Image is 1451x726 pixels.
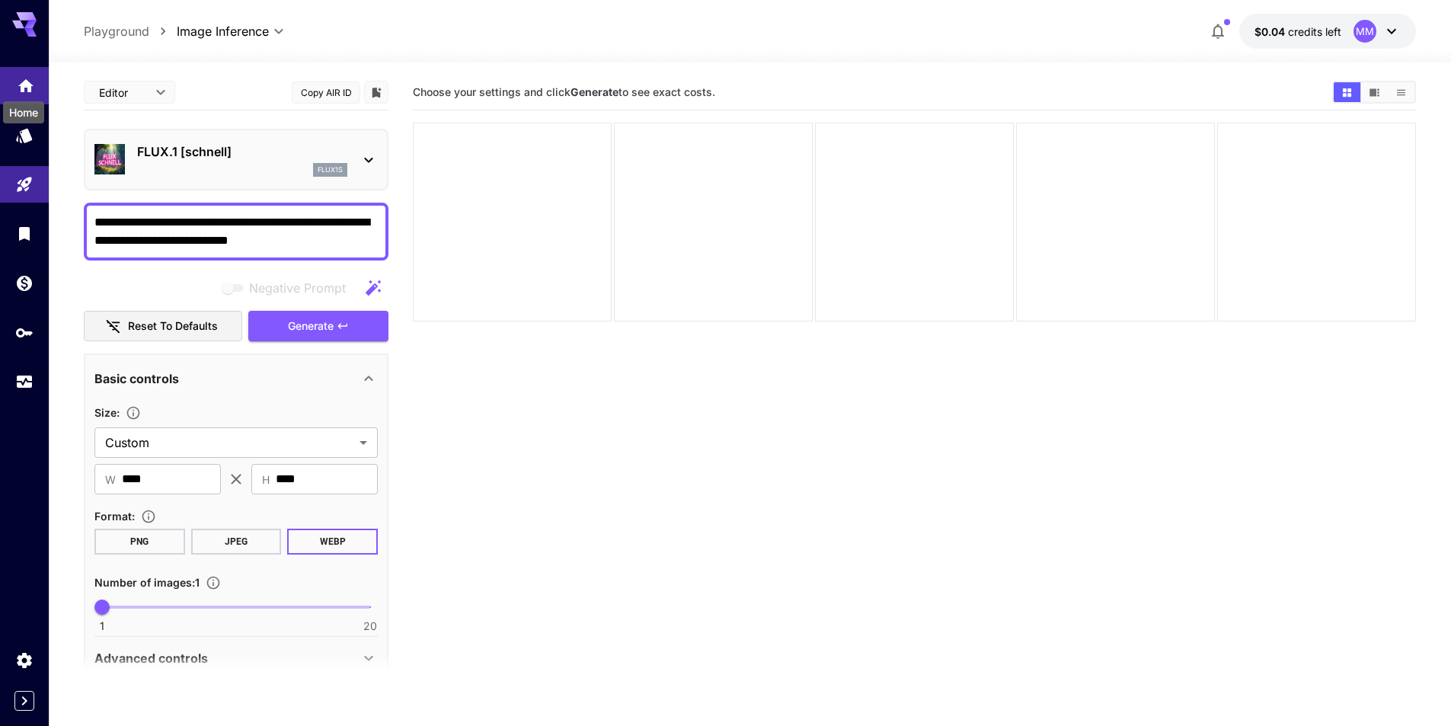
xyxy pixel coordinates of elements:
span: $0.04 [1254,25,1288,38]
button: JPEG [191,529,282,555]
button: Adjust the dimensions of the generated image by specifying its width and height in pixels, or sel... [120,405,147,421]
span: Custom [105,433,353,452]
div: Advanced controls [94,640,378,676]
span: Editor [99,85,146,101]
span: Choose your settings and click to see exact costs. [413,85,715,98]
div: Playground [15,175,34,194]
button: Specify how many images to generate in a single request. Each image generation will be charged se... [200,575,227,590]
div: Wallet [15,273,34,293]
button: Expand sidebar [14,691,34,711]
div: Library [15,224,34,243]
button: Generate [248,311,388,342]
div: API Keys [15,323,34,342]
button: PNG [94,529,185,555]
span: Image Inference [177,22,269,40]
div: Home [3,101,44,123]
button: Show media in video view [1361,82,1388,102]
p: FLUX.1 [schnell] [137,142,347,161]
div: $0.0422 [1254,24,1341,40]
a: Playground [84,22,149,40]
span: Negative Prompt [249,279,346,297]
p: Advanced controls [94,649,208,667]
span: H [262,471,270,488]
span: 1 [100,619,104,634]
span: W [105,471,116,488]
div: Settings [15,651,34,670]
button: Show media in list view [1388,82,1414,102]
div: MM [1354,20,1376,43]
button: Choose the file format for the output image. [135,509,162,524]
span: Generate [288,317,334,336]
button: WEBP [287,529,378,555]
button: Reset to defaults [84,311,242,342]
button: Show media in grid view [1334,82,1360,102]
div: Basic controls [94,360,378,397]
div: Models [15,126,34,145]
span: credits left [1288,25,1341,38]
div: FLUX.1 [schnell]flux1s [94,136,378,183]
span: 20 [363,619,377,634]
button: $0.0422MM [1239,14,1416,49]
span: Format : [94,510,135,523]
span: Size : [94,406,120,419]
span: Number of images : 1 [94,576,200,589]
p: Basic controls [94,369,179,388]
button: Copy AIR ID [292,82,360,104]
span: Negative prompts are not compatible with the selected model. [219,278,358,297]
div: Show media in grid viewShow media in video viewShow media in list view [1332,81,1416,104]
p: flux1s [318,165,343,175]
b: Generate [570,85,618,98]
nav: breadcrumb [84,22,177,40]
div: Usage [15,373,34,392]
button: Add to library [369,83,383,101]
div: Home [17,72,35,91]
